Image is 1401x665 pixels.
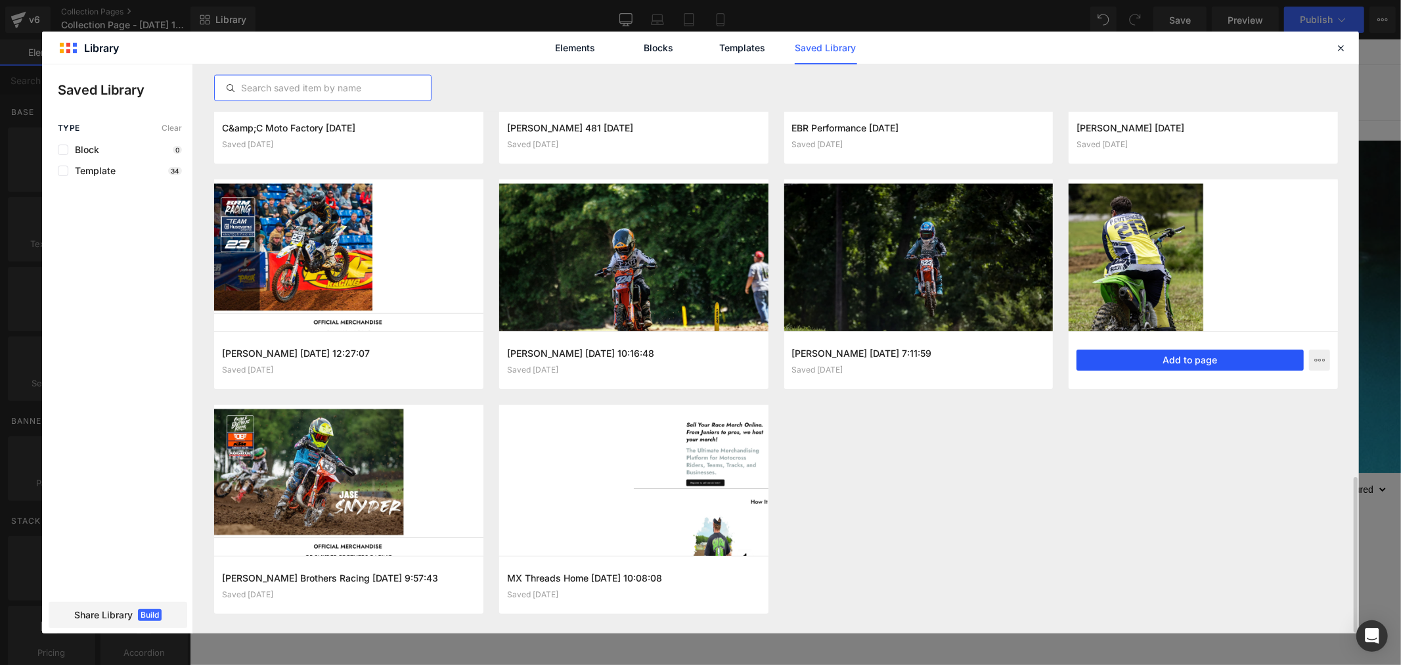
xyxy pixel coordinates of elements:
span: Template [68,166,116,176]
h3: C&amp;C Moto Factory [DATE] [222,121,476,135]
a: Saved Library [795,32,857,64]
p: Saved Library [58,80,192,100]
span: 12 products [578,434,634,467]
div: Saved [DATE] [222,365,476,375]
span: Contact [504,47,538,59]
a: Home [407,39,447,67]
h3: [PERSON_NAME] [DATE] 7:11:59 [792,346,1046,360]
div: Saved [DATE] [222,590,476,599]
h3: [PERSON_NAME] [DATE] 10:16:48 [507,346,761,360]
h3: [PERSON_NAME] [DATE] 12:27:07 [222,346,476,360]
a: Templates [711,32,774,64]
h3: [PERSON_NAME] [DATE] [1077,121,1330,135]
h3: EBR Performance [DATE] [792,121,1046,135]
span: Build [138,609,162,621]
h3: [PERSON_NAME] 481 [DATE] [507,121,761,135]
div: Saved [DATE] [792,365,1046,375]
span: Share Library [74,608,133,622]
h3: [PERSON_NAME] Brothers Racing [DATE] 9:57:43 [222,571,476,585]
h3: MX Threads Home [DATE] 10:08:08 [507,571,761,585]
a: Contact [497,39,546,67]
span: Clear [162,124,182,133]
p: 34 [168,167,182,175]
div: Saved [DATE] [792,140,1046,149]
span: Type [58,124,80,133]
div: Saved [DATE] [507,140,761,149]
a: Catalog [447,39,496,67]
span: Welcome to our store [562,6,650,17]
a: Elements [545,32,607,64]
span: Catalog [455,47,488,59]
button: Add to page [1077,350,1304,371]
span: Sports Threads Shop [244,43,388,64]
input: Search saved item by name [215,80,431,96]
span: Block [68,145,99,155]
a: Blocks [628,32,690,64]
a: Sports Threads Shop [240,41,393,66]
p: 0 [173,146,182,154]
div: Open Intercom Messenger [1356,620,1388,652]
div: Saved [DATE] [507,365,761,375]
div: Saved [DATE] [507,590,761,599]
div: Saved [DATE] [1077,140,1330,149]
span: Home [414,47,439,59]
summary: Search [883,39,912,68]
div: Saved [DATE] [222,140,476,149]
